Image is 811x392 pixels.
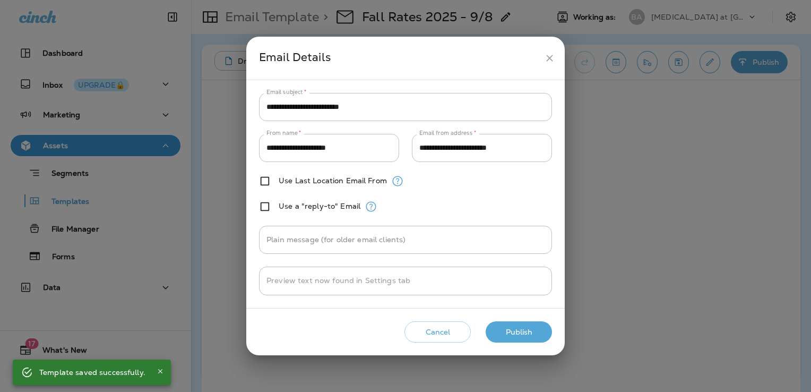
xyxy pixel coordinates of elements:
button: Cancel [404,321,471,343]
label: Use a "reply-to" Email [279,202,360,210]
label: Email subject [266,88,307,96]
label: Email from address [419,129,476,137]
label: Use Last Location Email From [279,176,387,185]
button: Publish [486,321,552,343]
div: Template saved successfully. [39,363,145,382]
button: close [540,48,559,68]
label: From name [266,129,301,137]
button: Close [154,365,167,378]
div: Email Details [259,48,540,68]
